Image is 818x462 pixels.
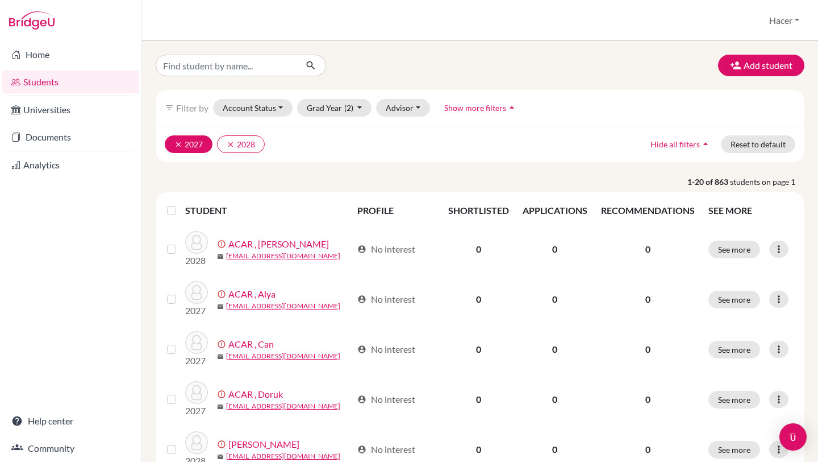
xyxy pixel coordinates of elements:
img: ACAR , Can [185,331,208,354]
i: arrow_drop_up [506,102,517,113]
button: clear2027 [165,135,212,153]
div: No interest [357,343,415,356]
span: mail [217,253,224,260]
td: 0 [516,274,594,324]
span: mail [217,303,224,310]
img: ACAR , Doruk [185,381,208,404]
span: error_outline [217,240,228,249]
p: 0 [601,343,695,356]
div: No interest [357,443,415,456]
td: 0 [441,224,516,274]
a: Documents [2,126,139,148]
button: Grad Year(2) [297,99,372,117]
span: mail [217,403,224,410]
button: See more [708,391,760,409]
button: See more [708,291,760,308]
p: 0 [601,393,695,406]
th: PROFILE [350,197,441,224]
a: Help center [2,410,139,432]
span: account_circle [357,395,366,404]
a: ACAR , [PERSON_NAME] [228,237,329,251]
span: error_outline [217,390,228,399]
span: (2) [344,103,353,113]
i: clear [174,141,182,148]
img: Bridge-U [9,11,55,30]
th: APPLICATIONS [516,197,594,224]
span: account_circle [357,295,366,304]
a: ACAR , Can [228,337,274,351]
th: SHORTLISTED [441,197,516,224]
button: See more [708,241,760,258]
div: No interest [357,393,415,406]
a: Community [2,437,139,460]
a: Home [2,43,139,66]
span: error_outline [217,290,228,299]
a: [EMAIL_ADDRESS][DOMAIN_NAME] [226,401,340,411]
a: Universities [2,98,139,121]
td: 0 [516,374,594,424]
th: SEE MORE [702,197,800,224]
td: 0 [441,374,516,424]
button: Add student [718,55,804,76]
img: ACAR , Elif [185,431,208,454]
img: ACAR , Aleyna [185,231,208,254]
span: account_circle [357,245,366,254]
a: [EMAIL_ADDRESS][DOMAIN_NAME] [226,451,340,461]
p: 2028 [185,254,208,267]
span: account_circle [357,445,366,454]
span: Hide all filters [650,139,700,149]
td: 0 [441,274,516,324]
a: ACAR , Doruk [228,387,283,401]
span: students on page 1 [730,176,804,188]
a: Analytics [2,154,139,176]
a: [EMAIL_ADDRESS][DOMAIN_NAME] [226,251,340,261]
td: 0 [516,324,594,374]
button: clear2028 [217,135,265,153]
input: Find student by name... [156,55,297,76]
a: ACAR , Alya [228,287,276,301]
span: error_outline [217,340,228,349]
a: [EMAIL_ADDRESS][DOMAIN_NAME] [226,301,340,311]
p: 0 [601,292,695,306]
button: Show more filtersarrow_drop_up [435,99,527,117]
button: Hacer [764,10,804,31]
button: Account Status [213,99,293,117]
span: Filter by [176,102,208,113]
p: 2027 [185,354,208,368]
i: filter_list [165,103,174,112]
p: 0 [601,242,695,256]
span: error_outline [217,440,228,449]
span: mail [217,353,224,360]
i: clear [227,141,235,148]
td: 0 [516,224,594,274]
div: No interest [357,242,415,256]
span: Show more filters [444,103,506,113]
img: ACAR , Alya [185,281,208,304]
button: See more [708,341,760,358]
div: Open Intercom Messenger [779,423,807,451]
a: Students [2,71,139,93]
button: Advisor [376,99,430,117]
button: See more [708,441,760,459]
th: RECOMMENDATIONS [594,197,702,224]
a: [PERSON_NAME] [228,438,299,451]
p: 0 [601,443,695,456]
a: [EMAIL_ADDRESS][DOMAIN_NAME] [226,351,340,361]
p: 2027 [185,404,208,418]
div: No interest [357,292,415,306]
button: Reset to default [721,135,795,153]
strong: 1-20 of 863 [687,176,730,188]
span: account_circle [357,345,366,354]
p: 2027 [185,304,208,317]
button: Hide all filtersarrow_drop_up [641,135,721,153]
i: arrow_drop_up [700,138,711,150]
td: 0 [441,324,516,374]
span: mail [217,453,224,460]
th: STUDENT [185,197,350,224]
